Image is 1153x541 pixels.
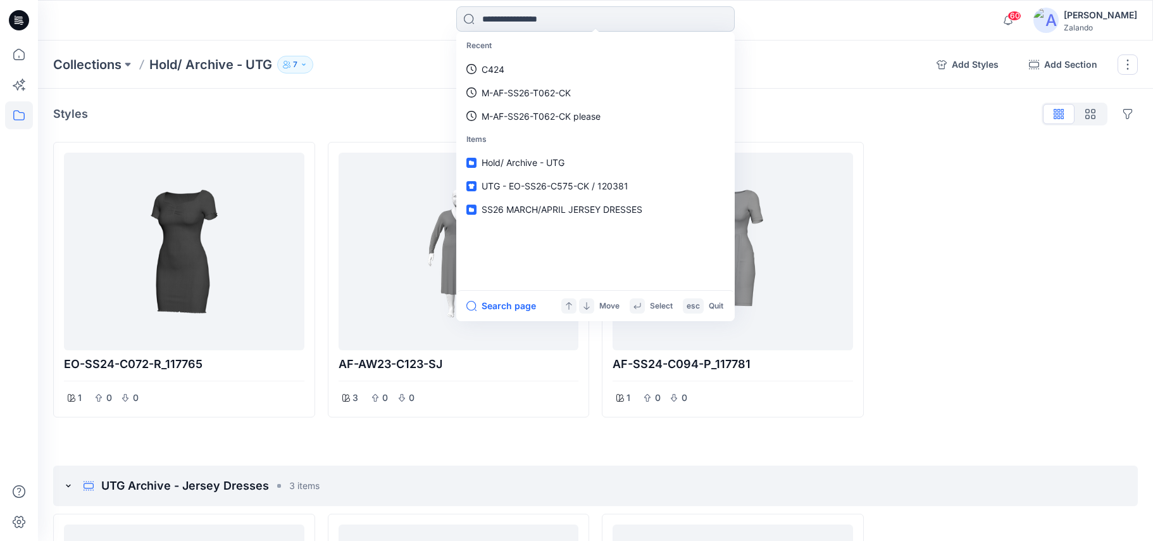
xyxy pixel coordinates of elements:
[459,198,732,221] a: SS26 MARCH/APRIL JERSEY DRESSES
[339,355,579,373] p: AF-AW23-C123-SJ
[482,157,564,168] span: Hold/ Archive - UTG
[459,151,732,174] a: Hold/ Archive - UTG
[459,58,732,81] a: C424
[53,142,315,417] div: EO-SS24-C072-R_117765100
[1064,8,1137,23] div: [PERSON_NAME]
[626,390,630,405] p: 1
[1007,11,1021,21] span: 60
[926,54,1009,75] button: Add Styles
[687,300,700,313] p: esc
[101,477,269,495] p: UTG Archive - Jersey Dresses
[459,174,732,198] a: UTG - EO-SS26-C575-CK / 120381
[382,390,389,405] p: 0
[482,63,504,76] p: C424
[482,86,571,99] p: M-AF-SS26-T062-CK
[459,34,732,58] p: Recent
[650,300,673,313] p: Select
[709,300,723,313] p: Quit
[1019,54,1107,75] button: Add Section
[1033,8,1059,33] img: avatar
[53,105,88,123] p: Styles
[78,390,82,405] p: 1
[482,181,628,191] span: UTG - EO-SS26-C575-CK / 120381
[277,56,313,73] button: 7
[482,204,642,215] span: SS26 MARCH/APRIL JERSEY DRESSES
[105,390,113,405] p: 0
[459,128,732,151] p: Items
[289,479,320,492] p: 3 items
[459,81,732,105] a: M-AF-SS26-T062-CK
[328,142,590,417] div: AF-AW23-C123-SJ300
[53,56,122,73] a: Collections
[293,58,297,72] p: 7
[466,298,536,314] button: Search page
[654,390,661,405] p: 0
[352,390,358,405] p: 3
[599,300,620,313] p: Move
[64,355,304,373] p: EO-SS24-C072-R_117765
[1064,23,1137,32] div: Zalando
[459,105,732,128] a: M-AF-SS26-T062-CK please
[408,390,416,405] p: 0
[149,56,272,73] p: Hold/ Archive - UTG
[1118,104,1138,124] button: Options
[613,355,853,373] p: AF-SS24-C094-P_117781
[132,390,139,405] p: 0
[680,390,688,405] p: 0
[482,110,601,123] p: M-AF-SS26-T062-CK please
